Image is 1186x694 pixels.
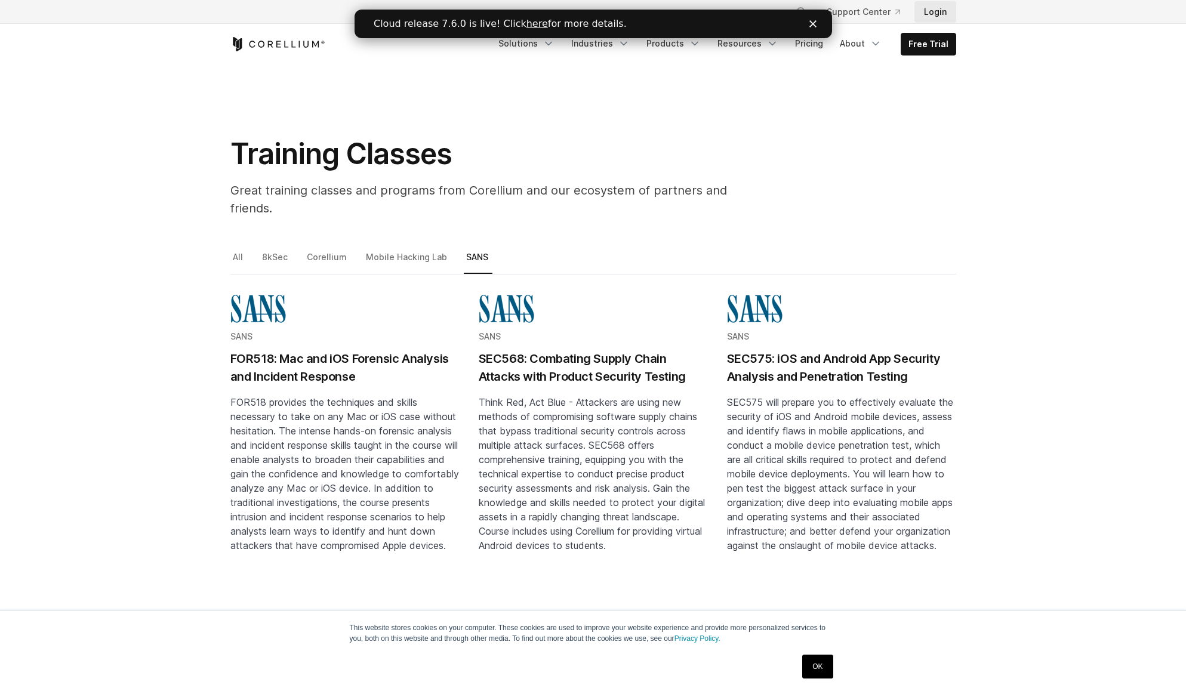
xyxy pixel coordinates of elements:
[355,10,832,38] iframe: Intercom live chat banner
[230,396,459,551] span: FOR518 provides the techniques and skills necessary to take on any Mac or iOS case without hesita...
[833,33,889,54] a: About
[491,33,562,54] a: Solutions
[564,33,637,54] a: Industries
[791,1,812,23] button: Search
[727,331,749,341] span: SANS
[479,396,705,551] span: Think Red, Act Blue - Attackers are using new methods of compromising software supply chains that...
[802,655,833,678] a: OK
[230,181,768,217] p: Great training classes and programs from Corellium and our ecosystem of partners and friends.
[260,249,292,274] a: 8kSec
[817,1,910,23] a: Support Center
[914,1,956,23] a: Login
[479,294,535,323] img: sans-logo-cropped
[491,33,956,55] div: Navigation Menu
[230,350,460,385] h2: FOR518: Mac and iOS Forensic Analysis and Incident Response
[727,294,783,323] img: sans-logo-cropped
[230,294,287,323] img: sans-logo-cropped
[230,331,252,341] span: SANS
[639,33,708,54] a: Products
[304,249,351,274] a: Corellium
[674,634,720,643] a: Privacy Policy.
[363,249,451,274] a: Mobile Hacking Lab
[230,249,247,274] a: All
[479,331,501,341] span: SANS
[788,33,830,54] a: Pricing
[350,622,837,644] p: This website stores cookies on your computer. These cookies are used to improve your website expe...
[455,11,467,18] div: Close
[479,350,708,385] h2: SEC568: Combating Supply Chain Attacks with Product Security Testing
[230,37,325,51] a: Corellium Home
[464,249,492,274] a: SANS
[479,294,708,591] a: Blog post summary: SEC568: Combating Supply Chain Attacks with Product Security Testing
[727,350,956,385] h2: SEC575: iOS and Android App Security Analysis and Penetration Testing
[710,33,785,54] a: Resources
[230,294,460,591] a: Blog post summary: FOR518: Mac and iOS Forensic Analysis and Incident Response
[727,294,956,591] a: Blog post summary: SEC575: iOS and Android App Security Analysis and Penetration Testing
[727,395,956,553] p: SEC575 will prepare you to effectively evaluate the security of iOS and Android mobile devices, a...
[230,136,768,172] h1: Training Classes
[781,1,956,23] div: Navigation Menu
[901,33,956,55] a: Free Trial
